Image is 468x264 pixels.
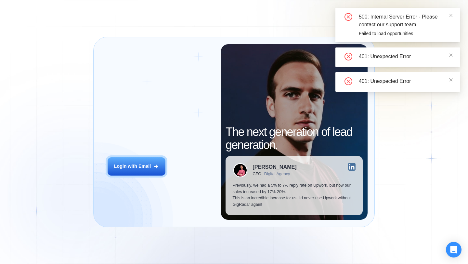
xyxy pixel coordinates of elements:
div: Failed to load opportunities [359,30,452,37]
button: Login with Email [108,157,165,176]
span: close [449,78,453,82]
div: Digital Agency [264,172,290,176]
div: 500: Internal Server Error - Please contact our support team. [359,13,452,29]
span: close [449,53,453,57]
h2: The next generation of lead generation. [226,125,363,151]
div: 401: Unexpected Error [359,53,452,60]
div: CEO [253,172,261,176]
span: close [449,13,453,18]
div: Login with Email [114,163,151,170]
div: [PERSON_NAME] [253,164,296,169]
p: Previously, we had a 5% to 7% reply rate on Upwork, but now our sales increased by 17%-20%. This ... [233,182,356,208]
div: Open Intercom Messenger [446,242,461,257]
div: 401: Unexpected Error [359,77,452,85]
span: close-circle [344,77,352,85]
span: close-circle [344,53,352,60]
span: close-circle [344,13,352,21]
